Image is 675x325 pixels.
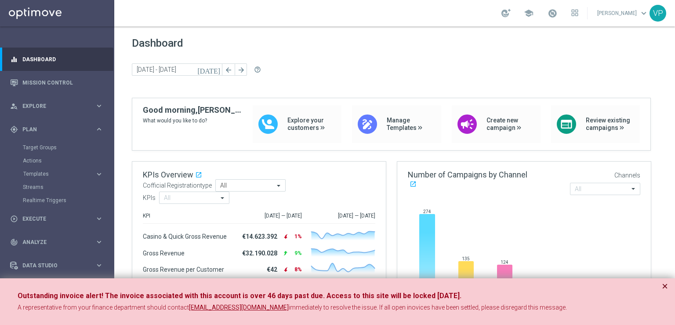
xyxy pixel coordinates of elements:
[18,304,189,311] span: A representative from your finance department should contact
[95,261,103,270] i: keyboard_arrow_right
[10,126,95,133] div: Plan
[22,277,92,300] a: Optibot
[23,171,95,177] div: Templates
[22,263,95,268] span: Data Studio
[10,79,104,86] button: Mission Control
[10,262,95,270] div: Data Studio
[10,56,104,63] button: equalizer Dashboard
[10,277,103,300] div: Optibot
[95,125,103,133] i: keyboard_arrow_right
[22,71,103,94] a: Mission Control
[10,215,95,223] div: Execute
[23,184,91,191] a: Streams
[22,240,95,245] span: Analyze
[22,216,95,222] span: Execute
[10,55,18,63] i: equalizer
[10,238,18,246] i: track_changes
[10,103,104,110] button: person_search Explore keyboard_arrow_right
[22,127,95,132] span: Plan
[10,262,104,269] button: Data Studio keyboard_arrow_right
[23,171,86,177] span: Templates
[95,170,103,178] i: keyboard_arrow_right
[95,102,103,110] i: keyboard_arrow_right
[662,281,668,292] button: Close
[23,167,113,181] div: Templates
[23,181,113,194] div: Streams
[23,144,91,151] a: Target Groups
[289,304,567,311] span: immediately to resolve the issue. If all open inovices have been settled, please disregard this m...
[23,194,113,207] div: Realtime Triggers
[10,102,18,110] i: person_search
[189,303,289,312] a: [EMAIL_ADDRESS][DOMAIN_NAME]
[23,197,91,204] a: Realtime Triggers
[23,154,113,167] div: Actions
[10,239,104,246] button: track_changes Analyze keyboard_arrow_right
[10,215,18,223] i: play_circle_outline
[23,157,91,164] a: Actions
[95,238,103,246] i: keyboard_arrow_right
[95,214,103,223] i: keyboard_arrow_right
[10,238,95,246] div: Analyze
[10,126,104,133] button: gps_fixed Plan keyboard_arrow_right
[10,71,103,94] div: Mission Control
[22,48,103,71] a: Dashboard
[10,48,103,71] div: Dashboard
[524,8,533,18] span: school
[22,103,95,109] span: Explore
[639,8,649,18] span: keyboard_arrow_down
[23,141,113,154] div: Target Groups
[10,215,104,222] button: play_circle_outline Execute keyboard_arrow_right
[596,7,650,20] a: [PERSON_NAME]keyboard_arrow_down
[10,126,18,133] i: gps_fixed
[18,292,461,300] strong: Outstanding invoice alert! The invoice associated with this account is over 46 days past due. Acc...
[650,5,666,22] div: VP
[10,102,95,110] div: Explore
[23,170,104,177] button: Templates keyboard_arrow_right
